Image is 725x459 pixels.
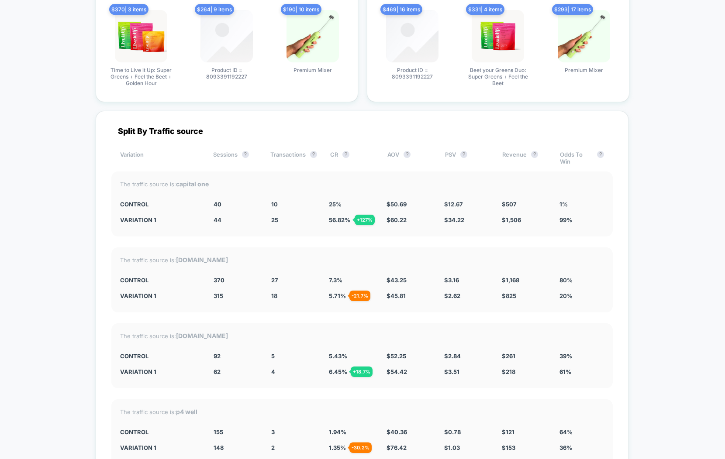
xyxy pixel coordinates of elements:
img: produt [115,10,167,62]
span: $ 264 | 9 items [195,4,234,15]
span: $ 293 | 17 items [552,4,593,15]
span: $ 121 [502,428,514,435]
div: 64% [559,428,604,435]
button: ? [342,151,349,158]
img: produt [558,10,610,62]
div: CR [330,151,374,165]
span: $ 825 [502,292,516,299]
span: Premium Mixer [565,67,603,73]
div: The traffic source is: [120,180,604,188]
div: + 18.7 % [351,367,373,377]
span: $ 3.51 [444,368,459,375]
span: $ 1.03 [444,444,460,451]
div: Variation 1 [120,216,200,223]
span: 5.43 % [329,353,347,360]
div: PSV [445,151,489,165]
div: 36% [559,444,604,451]
span: 3 [271,428,275,435]
span: $ 190 | 10 items [281,4,321,15]
img: produt [386,10,438,62]
span: 1.35 % [329,444,346,451]
strong: p4 well [176,408,197,415]
img: produt [287,10,339,62]
strong: capital one [176,180,209,188]
span: 10 [271,201,278,208]
span: 155 [214,428,223,435]
span: $ 60.22 [387,216,407,223]
span: $ 2.62 [444,292,460,299]
span: 1.94 % [329,428,346,435]
div: CONTROL [120,353,200,360]
div: The traffic source is: [120,408,604,415]
div: 80% [559,277,604,284]
span: $ 12.67 [444,201,463,208]
span: $ 469 | 16 items [380,4,422,15]
span: $ 52.25 [387,353,406,360]
div: 1% [559,201,604,208]
span: $ 1,506 [502,216,521,223]
div: - 30.2 % [349,442,372,453]
div: + 127 % [355,215,375,225]
div: Split By Traffic source [111,127,613,136]
span: $ 40.36 [387,428,407,435]
button: ? [404,151,411,158]
span: 27 [271,277,278,284]
div: 20% [559,292,604,299]
span: Time to Live it Up: Super Greens + Feel the Beet + Golden Hour [108,67,174,86]
button: ? [531,151,538,158]
span: 4 [271,368,275,375]
span: $ 331 | 4 items [466,4,504,15]
div: Odds To Win [560,151,604,165]
div: Variation [120,151,200,165]
span: $ 0.78 [444,428,461,435]
span: 92 [214,353,221,360]
div: 61% [559,368,604,375]
div: CONTROL [120,428,200,435]
span: 25 [271,216,278,223]
div: The traffic source is: [120,332,604,339]
span: $ 45.81 [387,292,406,299]
span: $ 370 | 3 items [109,4,148,15]
button: ? [310,151,317,158]
span: 6.45 % [329,368,347,375]
span: $ 54.42 [387,368,407,375]
span: 44 [214,216,221,223]
span: 315 [214,292,223,299]
span: 148 [214,444,224,451]
span: $ 34.22 [444,216,464,223]
span: 2 [271,444,275,451]
div: Variation 1 [120,292,200,299]
div: Sessions [213,151,257,165]
button: ? [597,151,604,158]
span: Premium Mixer [293,67,332,73]
div: 39% [559,353,604,360]
span: $ 153 [502,444,515,451]
span: $ 50.69 [387,201,407,208]
span: $ 261 [502,353,515,360]
div: 99% [559,216,604,223]
span: 25 % [329,201,342,208]
span: 5.71 % [329,292,346,299]
span: 40 [214,201,221,208]
div: The traffic source is: [120,256,604,264]
div: AOV [387,151,432,165]
span: 370 [214,277,224,284]
button: ? [460,151,467,158]
img: produt [472,10,524,62]
span: $ 507 [502,201,517,208]
div: - 21.7 % [349,291,370,301]
span: 62 [214,368,221,375]
div: Variation 1 [120,444,200,451]
span: 5 [271,353,275,360]
div: CONTROL [120,277,200,284]
span: $ 3.16 [444,277,459,284]
span: 18 [271,292,277,299]
button: ? [242,151,249,158]
span: $ 43.25 [387,277,407,284]
strong: [DOMAIN_NAME] [176,256,228,264]
span: 7.3 % [329,277,342,284]
div: CONTROL [120,201,200,208]
span: $ 2.84 [444,353,461,360]
span: Product ID = 8093391192227 [380,67,445,80]
span: $ 218 [502,368,515,375]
